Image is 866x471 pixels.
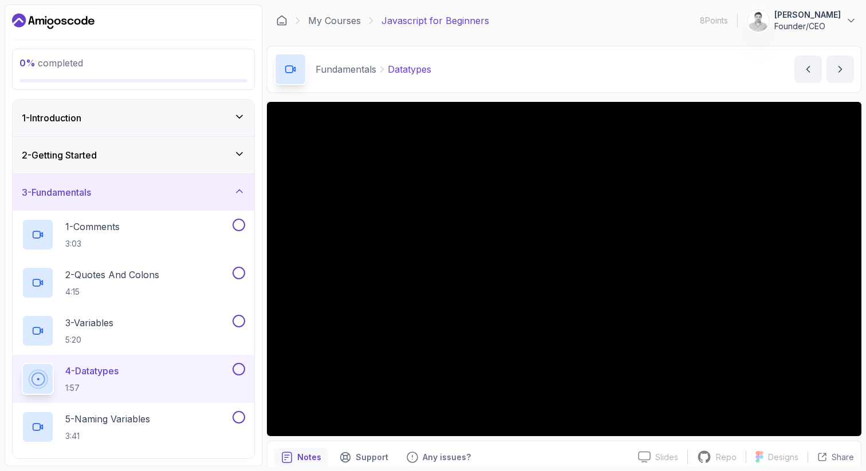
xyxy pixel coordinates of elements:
[22,315,245,347] button: 3-Variables5:20
[65,430,150,442] p: 3:41
[13,100,254,136] button: 1-Introduction
[65,382,119,394] p: 1:57
[65,412,150,426] p: 5 - Naming Variables
[13,174,254,211] button: 3-Fundamentals
[333,448,395,466] button: Support button
[356,452,388,463] p: Support
[716,452,737,463] p: Repo
[22,267,245,299] button: 2-Quotes And Colons4:15
[65,316,113,330] p: 3 - Variables
[65,286,159,298] p: 4:15
[22,411,245,443] button: 5-Naming Variables3:41
[65,268,159,282] p: 2 - Quotes And Colons
[276,15,288,26] a: Dashboard
[308,14,361,27] a: My Courses
[22,111,81,125] h3: 1 - Introduction
[832,452,854,463] p: Share
[747,10,769,31] img: user profile image
[65,238,120,250] p: 3:03
[19,57,36,69] span: 0 %
[267,102,861,436] iframe: 4 - Datatypes
[774,9,841,21] p: [PERSON_NAME]
[65,334,113,346] p: 5:20
[774,21,841,32] p: Founder/CEO
[22,219,245,251] button: 1-Comments3:03
[655,452,678,463] p: Slides
[808,452,854,463] button: Share
[22,363,245,395] button: 4-Datatypes1:57
[13,137,254,173] button: 2-Getting Started
[274,448,328,466] button: notes button
[388,62,431,76] p: Datatypes
[794,56,822,83] button: previous content
[22,185,91,199] h3: 3 - Fundamentals
[22,148,97,162] h3: 2 - Getting Started
[700,15,728,26] p: 8 Points
[423,452,471,463] p: Any issues?
[400,448,478,466] button: Feedback button
[768,452,798,463] p: Designs
[826,56,854,83] button: next content
[747,9,857,32] button: user profile image[PERSON_NAME]Founder/CEO
[297,452,321,463] p: Notes
[381,14,489,27] p: Javascript for Beginners
[19,57,83,69] span: completed
[65,364,119,378] p: 4 - Datatypes
[65,220,120,233] p: 1 - Comments
[316,62,376,76] p: Fundamentals
[12,12,95,30] a: Dashboard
